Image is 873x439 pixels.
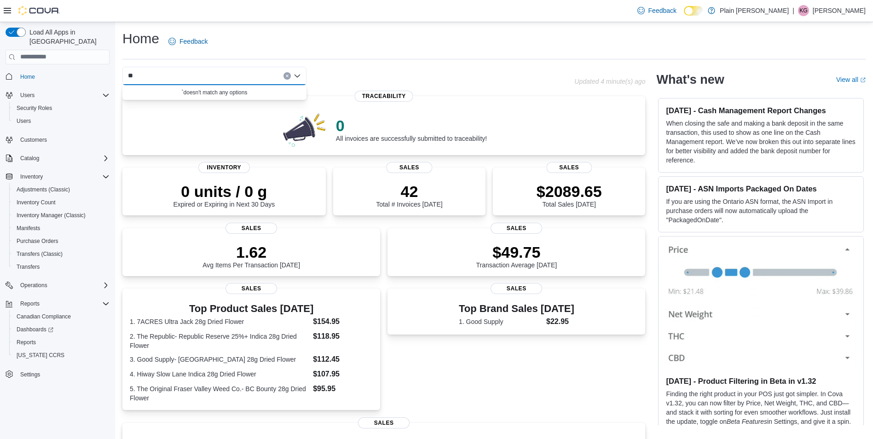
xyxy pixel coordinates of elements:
button: Operations [17,280,51,291]
span: Transfers [17,263,40,271]
a: Users [13,116,35,127]
div: Krista Granger [798,5,809,16]
span: Inventory [20,173,43,180]
button: Home [2,70,113,83]
div: Transaction Average [DATE] [476,243,557,269]
dt: 1. Good Supply [459,317,543,326]
h3: [DATE] - Product Filtering in Beta in v1.32 [666,376,856,386]
a: Customers [17,134,51,145]
button: Inventory [2,170,113,183]
span: Inventory [198,162,250,173]
span: Manifests [13,223,110,234]
dt: 5. The Original Fraser Valley Weed Co.- BC Bounty 28g Dried Flower [130,384,309,403]
strong: ` [182,89,184,96]
button: Users [9,115,113,127]
span: Inventory Count [17,199,56,206]
img: 0 [281,111,329,148]
p: 0 units / 0 g [173,182,275,201]
p: [PERSON_NAME] [813,5,866,16]
a: Purchase Orders [13,236,62,247]
a: Canadian Compliance [13,311,75,322]
button: Operations [2,279,113,292]
p: $2089.65 [537,182,602,201]
dt: 4. Hiway Slow Lane Indica 28g Dried Flower [130,370,309,379]
a: Transfers [13,261,43,272]
dt: 1. 7ACRES Ultra Jack 28g Dried Flower [130,317,309,326]
span: Canadian Compliance [13,311,110,322]
p: | [792,5,794,16]
span: Manifests [17,225,40,232]
span: [US_STATE] CCRS [17,352,64,359]
span: Catalog [17,153,110,164]
span: Customers [20,136,47,144]
a: Settings [17,369,44,380]
button: Purchase Orders [9,235,113,248]
button: Settings [2,367,113,381]
button: Clear input [283,72,291,80]
button: Manifests [9,222,113,235]
p: Updated 4 minute(s) ago [574,78,645,85]
span: Dashboards [17,326,53,333]
span: Operations [17,280,110,291]
p: 1.62 [202,243,300,261]
span: Operations [20,282,47,289]
dd: $112.45 [313,354,373,365]
span: Feedback [648,6,676,15]
span: Reports [20,300,40,307]
p: doesn't match any options [126,89,303,96]
span: Inventory Manager (Classic) [13,210,110,221]
span: Washington CCRS [13,350,110,361]
span: Inventory Count [13,197,110,208]
a: Manifests [13,223,44,234]
dd: $154.95 [313,316,373,327]
p: $49.75 [476,243,557,261]
img: Cova [18,6,60,15]
nav: Complex example [6,66,110,405]
button: Inventory [17,171,46,182]
a: Security Roles [13,103,56,114]
p: If you are using the Ontario ASN format, the ASN Import in purchase orders will now automatically... [666,197,856,225]
span: Transfers [13,261,110,272]
p: Plain [PERSON_NAME] [720,5,789,16]
span: Traceability [355,91,413,102]
p: When closing the safe and making a bank deposit in the same transaction, this used to show as one... [666,119,856,165]
button: Users [17,90,38,101]
span: Dashboards [13,324,110,335]
span: Users [20,92,35,99]
div: Total # Invoices [DATE] [376,182,442,208]
button: [US_STATE] CCRS [9,349,113,362]
a: Inventory Manager (Classic) [13,210,89,221]
dt: 3. Good Supply- [GEOGRAPHIC_DATA] 28g Dried Flower [130,355,309,364]
a: Inventory Count [13,197,59,208]
span: Reports [17,298,110,309]
span: Users [17,117,31,125]
button: Transfers (Classic) [9,248,113,260]
button: Canadian Compliance [9,310,113,323]
h3: Top Product Sales [DATE] [130,303,373,314]
span: Catalog [20,155,39,162]
span: Load All Apps in [GEOGRAPHIC_DATA] [26,28,110,46]
button: Reports [9,336,113,349]
span: Feedback [179,37,208,46]
span: Security Roles [13,103,110,114]
button: Transfers [9,260,113,273]
span: Sales [358,417,410,428]
button: Catalog [2,152,113,165]
span: KG [799,5,807,16]
span: Inventory [17,171,110,182]
button: Inventory Manager (Classic) [9,209,113,222]
dt: 2. The Republic- Republic Reserve 25%+ Indica 28g Dried Flower [130,332,309,350]
span: Users [17,90,110,101]
span: Adjustments (Classic) [13,184,110,195]
button: Reports [2,297,113,310]
button: Inventory Count [9,196,113,209]
input: Dark Mode [684,6,703,16]
p: 42 [376,182,442,201]
h2: What's new [656,72,724,87]
span: Sales [491,223,542,234]
a: Adjustments (Classic) [13,184,74,195]
button: Reports [17,298,43,309]
span: Purchase Orders [13,236,110,247]
h3: [DATE] - Cash Management Report Changes [666,106,856,115]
